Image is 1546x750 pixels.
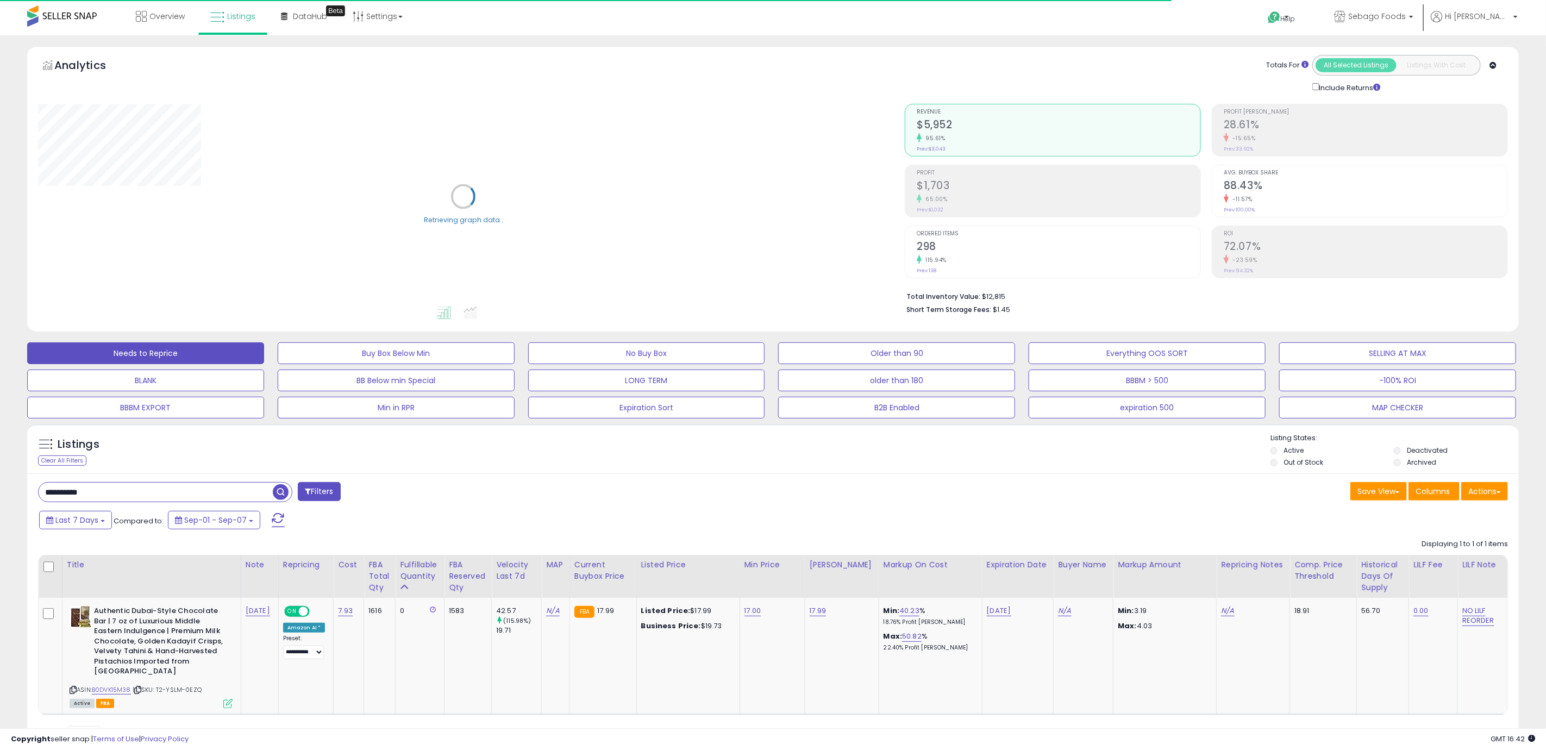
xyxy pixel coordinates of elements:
[1118,559,1212,571] div: Markup Amount
[917,179,1200,194] h2: $1,703
[1462,605,1494,626] a: NO LILF REORDER
[1118,605,1134,616] strong: Min:
[1316,58,1397,72] button: All Selected Listings
[246,559,274,571] div: Note
[1445,11,1510,22] span: Hi [PERSON_NAME]
[278,397,515,418] button: Min in RPR
[1224,231,1507,237] span: ROI
[1221,559,1285,571] div: Repricing Notes
[1029,397,1266,418] button: expiration 500
[11,734,189,745] div: seller snap | |
[92,685,131,695] a: B0DVK15M38
[1224,118,1507,133] h2: 28.61%
[641,606,731,616] div: $17.99
[1294,559,1352,582] div: Comp. Price Threshold
[1281,14,1295,23] span: Help
[54,58,127,76] h5: Analytics
[1279,342,1516,364] button: SELLING AT MAX
[424,215,503,225] div: Retrieving graph data..
[641,621,731,631] div: $19.73
[1284,458,1323,467] label: Out of Stock
[39,511,112,529] button: Last 7 Days
[1224,146,1253,152] small: Prev: 33.92%
[1224,170,1507,176] span: Avg. Buybox Share
[641,559,735,571] div: Listed Price
[1416,486,1450,497] span: Columns
[338,605,353,616] a: 7.93
[1409,482,1460,501] button: Columns
[884,605,900,616] b: Min:
[496,559,537,582] div: Velocity Last 7d
[1266,60,1309,71] div: Totals For
[1350,482,1407,501] button: Save View
[917,240,1200,255] h2: 298
[1267,11,1281,24] i: Get Help
[326,5,345,16] div: Tooltip anchor
[1294,606,1348,616] div: 18.91
[283,623,326,633] div: Amazon AI *
[917,109,1200,115] span: Revenue
[11,734,51,744] strong: Copyright
[227,11,255,22] span: Listings
[400,559,440,582] div: Fulfillable Quantity
[744,559,800,571] div: Min Price
[1029,342,1266,364] button: Everything OOS SORT
[1270,433,1519,443] p: Listing States:
[1409,555,1458,598] th: CSV column name: cust_attr_1_LILF Fee
[58,437,99,452] h5: Listings
[884,606,974,626] div: %
[1224,109,1507,115] span: Profit [PERSON_NAME]
[1462,559,1503,571] div: LILF Note
[1058,559,1109,571] div: Buyer Name
[1279,370,1516,391] button: -100% ROI
[574,606,594,618] small: FBA
[133,685,202,694] span: | SKU: T2-YSLM-0EZQ
[67,559,236,571] div: Title
[283,635,326,659] div: Preset:
[922,256,947,264] small: 115.94%
[641,621,701,631] b: Business Price:
[917,267,936,274] small: Prev: 138
[906,305,991,314] b: Short Term Storage Fees:
[246,605,270,616] a: [DATE]
[141,734,189,744] a: Privacy Policy
[278,342,515,364] button: Buy Box Below Min
[810,559,874,571] div: [PERSON_NAME]
[1224,240,1507,255] h2: 72.07%
[899,605,919,616] a: 40.23
[70,606,233,707] div: ASIN:
[922,195,947,203] small: 65.00%
[114,516,164,526] span: Compared to:
[1229,195,1253,203] small: -11.57%
[993,304,1010,315] span: $1.45
[1224,179,1507,194] h2: 88.43%
[884,559,978,571] div: Markup on Cost
[38,455,86,466] div: Clear All Filters
[1431,11,1518,35] a: Hi [PERSON_NAME]
[917,118,1200,133] h2: $5,952
[778,397,1015,418] button: B2B Enabled
[1413,559,1453,571] div: LILF Fee
[1029,370,1266,391] button: BBBM > 500
[1224,207,1255,213] small: Prev: 100.00%
[1396,58,1477,72] button: Listings With Cost
[1118,621,1137,631] strong: Max:
[1224,267,1253,274] small: Prev: 94.32%
[906,289,1500,302] li: $12,815
[1259,3,1317,35] a: Help
[987,559,1049,571] div: Expiration Date
[496,606,541,616] div: 42.57
[884,644,974,652] p: 22.40% Profit [PERSON_NAME]
[917,207,943,213] small: Prev: $1,032
[902,631,922,642] a: 50.82
[1407,458,1436,467] label: Archived
[982,555,1054,598] th: CSV column name: cust_attr_2_Expiration Date
[298,482,340,501] button: Filters
[546,559,565,571] div: MAP
[1217,555,1290,598] th: CSV column name: cust_attr_3_Repricing Notes
[278,370,515,391] button: BB Below min Special
[528,397,765,418] button: Expiration Sort
[641,605,691,616] b: Listed Price:
[917,231,1200,237] span: Ordered Items
[922,134,945,142] small: 95.61%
